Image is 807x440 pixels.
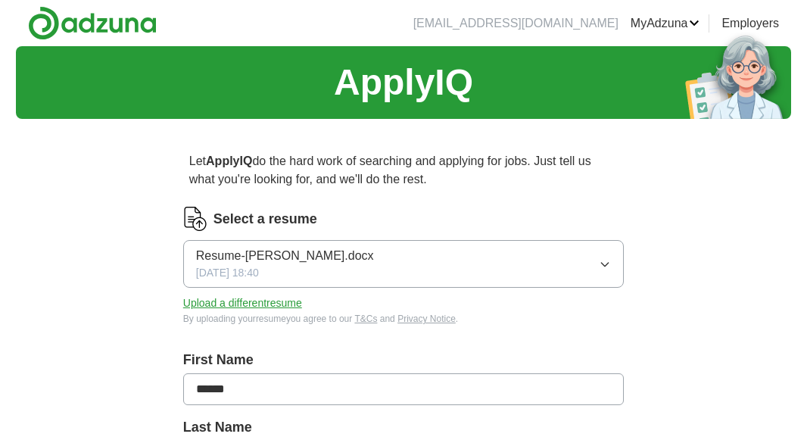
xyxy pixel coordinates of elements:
[183,295,302,311] button: Upload a differentresume
[397,314,456,324] a: Privacy Notice
[196,247,374,265] span: Resume-[PERSON_NAME].docx
[28,6,157,40] img: Adzuna logo
[183,350,624,370] label: First Name
[183,417,624,438] label: Last Name
[354,314,377,324] a: T&Cs
[721,14,779,33] a: Employers
[183,207,207,231] img: CV Icon
[206,154,252,167] strong: ApplyIQ
[183,312,624,326] div: By uploading your resume you agree to our and .
[183,240,624,288] button: Resume-[PERSON_NAME].docx[DATE] 18:40
[183,146,624,195] p: Let do the hard work of searching and applying for jobs. Just tell us what you're looking for, an...
[631,14,700,33] a: MyAdzuna
[413,14,618,33] li: [EMAIL_ADDRESS][DOMAIN_NAME]
[334,55,473,110] h1: ApplyIQ
[196,265,259,281] span: [DATE] 18:40
[213,209,317,229] label: Select a resume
